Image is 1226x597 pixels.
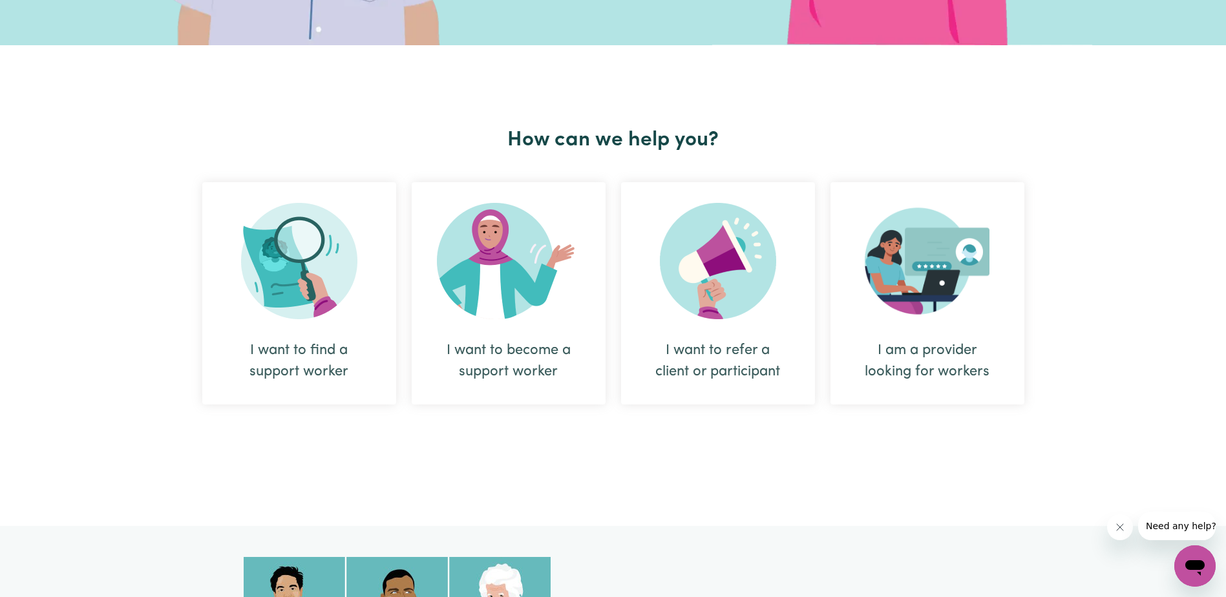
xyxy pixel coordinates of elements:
iframe: Close message [1107,514,1133,540]
iframe: Button to launch messaging window [1174,545,1216,587]
div: I want to find a support worker [233,340,365,382]
div: I want to find a support worker [202,182,396,404]
iframe: Message from company [1138,512,1216,540]
h2: How can we help you? [195,128,1032,152]
div: I am a provider looking for workers [830,182,1024,404]
div: I want to become a support worker [443,340,575,382]
img: Provider [865,203,990,319]
img: Search [241,203,357,319]
div: I want to refer a client or participant [621,182,815,404]
span: Need any help? [8,9,78,19]
img: Refer [660,203,776,319]
img: Become Worker [437,203,580,319]
div: I want to refer a client or participant [652,340,784,382]
div: I want to become a support worker [412,182,606,404]
div: I am a provider looking for workers [861,340,993,382]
